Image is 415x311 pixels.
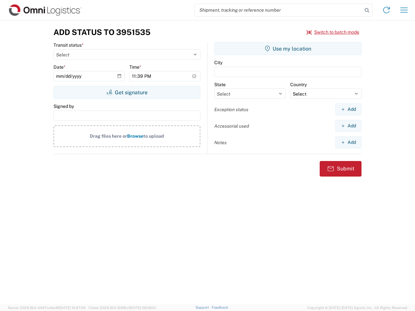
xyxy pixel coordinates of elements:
[214,107,248,112] label: Exception status
[53,86,200,99] button: Get signature
[53,64,65,70] label: Date
[335,136,362,148] button: Add
[214,82,226,87] label: State
[89,306,156,310] span: Client: 2025.19.0-129fbcf
[127,133,143,139] span: Browse
[320,161,362,177] button: Submit
[196,305,212,309] a: Support
[8,306,86,310] span: Server: 2025.19.0-d447cefac8f
[214,140,227,145] label: Notes
[53,103,74,109] label: Signed by
[53,28,150,37] h3: Add Status to 3951535
[306,27,359,38] button: Switch to batch mode
[129,64,141,70] label: Time
[335,103,362,115] button: Add
[90,133,127,139] span: Drag files here or
[59,306,86,310] span: [DATE] 10:47:06
[214,123,249,129] label: Accessorial used
[214,60,222,65] label: City
[307,305,407,311] span: Copyright © [DATE]-[DATE] Agistix Inc., All Rights Reserved
[143,133,164,139] span: to upload
[212,305,228,309] a: Feedback
[214,42,362,55] button: Use my location
[335,120,362,132] button: Add
[130,306,156,310] span: [DATE] 09:39:01
[290,82,307,87] label: Country
[53,42,84,48] label: Transit status
[195,4,362,16] input: Shipment, tracking or reference number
